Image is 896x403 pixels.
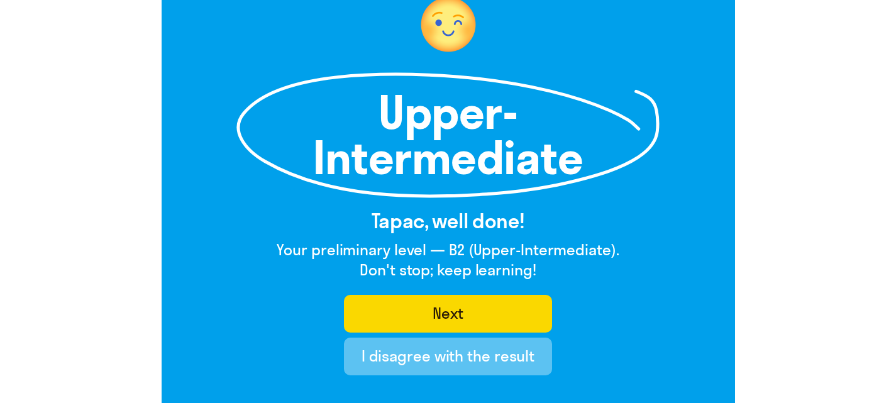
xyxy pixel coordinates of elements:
button: Next [344,295,552,333]
h1: Upper-Intermediate [304,90,593,180]
h3: Тарас, well done! [277,208,619,233]
h4: Don't stop; keep learning! [277,260,619,280]
h4: Your preliminary level — B2 (Upper-Intermediate). [277,240,619,260]
div: I disagree with the result [362,346,534,366]
button: I disagree with the result [344,338,552,375]
div: Next [433,303,463,323]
